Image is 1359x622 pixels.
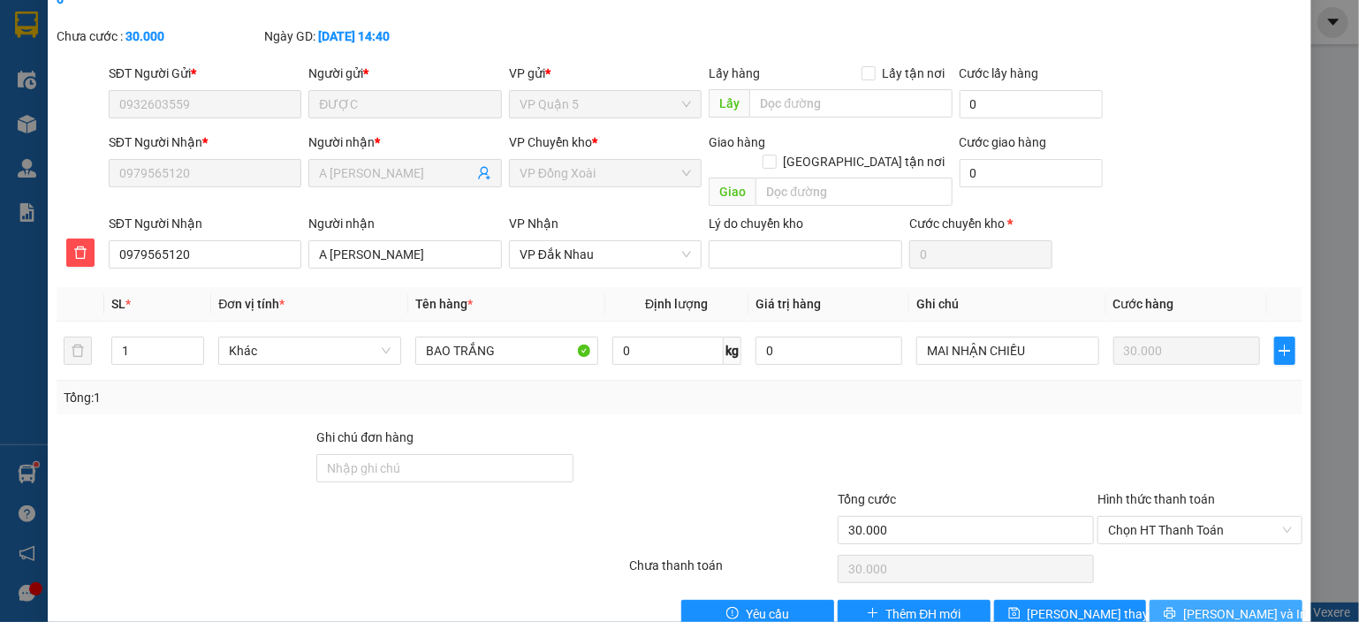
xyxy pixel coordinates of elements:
[218,297,285,311] span: Đơn vị tính
[520,160,692,186] span: VP Đồng Xoài
[1113,337,1260,365] input: 0
[415,337,598,365] input: VD: Bàn, Ghế
[709,135,765,149] span: Giao hàng
[867,607,879,621] span: plus
[9,125,122,144] li: VP VP Quận 5
[909,214,1052,233] div: Cước chuyển kho
[1113,297,1174,311] span: Cước hàng
[509,135,592,149] span: VP Chuyển kho
[709,214,902,233] div: Lý do chuyển kho
[415,297,473,311] span: Tên hàng
[67,246,94,260] span: delete
[755,178,952,206] input: Dọc đường
[645,297,708,311] span: Định lượng
[125,29,164,43] b: 30.000
[316,430,414,444] label: Ghi chú đơn hàng
[109,64,302,83] div: SĐT Người Gửi
[122,125,235,144] li: VP VP Chơn Thành
[749,89,952,118] input: Dọc đường
[709,178,755,206] span: Giao
[265,27,470,46] div: Ngày GD:
[109,133,302,152] div: SĐT Người Nhận
[509,64,702,83] div: VP gửi
[755,297,821,311] span: Giá trị hàng
[724,337,741,365] span: kg
[477,166,491,180] span: user-add
[726,607,739,621] span: exclamation-circle
[777,152,953,171] span: [GEOGRAPHIC_DATA] tận nơi
[520,241,692,268] span: VP Đắk Nhau
[64,337,92,365] button: delete
[66,239,95,267] button: delete
[876,64,953,83] span: Lấy tận nơi
[308,133,502,152] div: Người nhận
[509,214,702,233] div: VP Nhận
[909,287,1106,322] th: Ghi chú
[709,66,760,80] span: Lấy hàng
[709,89,749,118] span: Lấy
[1108,517,1292,543] span: Chọn HT Thanh Toán
[9,9,256,104] li: [PERSON_NAME][GEOGRAPHIC_DATA]
[838,492,896,506] span: Tổng cước
[1097,492,1215,506] label: Hình thức thanh toán
[308,64,502,83] div: Người gửi
[960,66,1039,80] label: Cước lấy hàng
[960,90,1103,118] input: Cước lấy hàng
[960,159,1103,187] input: Cước giao hàng
[57,27,262,46] div: Chưa cước :
[229,338,391,364] span: Khác
[520,91,692,118] span: VP Quận 5
[960,135,1047,149] label: Cước giao hàng
[308,214,502,233] div: Người nhận
[1274,337,1295,365] button: plus
[316,454,573,482] input: Ghi chú đơn hàng
[1275,344,1294,358] span: plus
[1008,607,1021,621] span: save
[319,29,391,43] b: [DATE] 14:40
[916,337,1099,365] input: Ghi Chú
[1164,607,1176,621] span: printer
[111,297,125,311] span: SL
[64,388,526,407] div: Tổng: 1
[627,556,836,587] div: Chưa thanh toán
[109,214,302,233] div: SĐT Người Nhận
